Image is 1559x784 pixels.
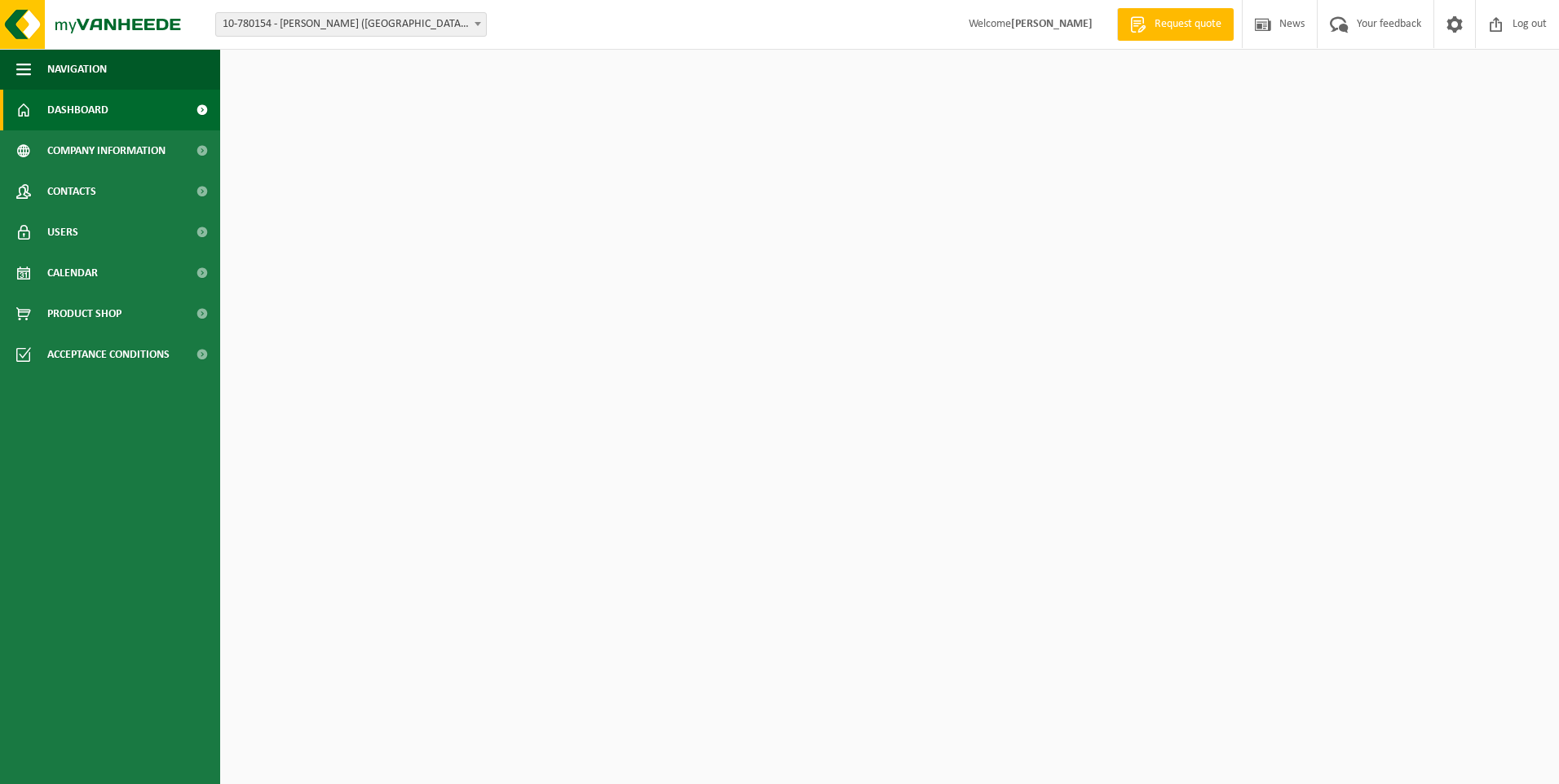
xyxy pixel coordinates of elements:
[216,13,486,36] span: 10-780154 - ROYAL SANDERS (BELGIUM) BV - IEPER
[47,171,96,212] span: Contacts
[47,49,107,90] span: Navigation
[215,12,487,37] span: 10-780154 - ROYAL SANDERS (BELGIUM) BV - IEPER
[47,253,98,293] span: Calendar
[1011,18,1093,30] strong: [PERSON_NAME]
[47,90,108,130] span: Dashboard
[1150,16,1226,33] span: Request quote
[47,130,166,171] span: Company information
[47,212,78,253] span: Users
[47,334,170,375] span: Acceptance conditions
[47,293,121,334] span: Product Shop
[1117,8,1234,41] a: Request quote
